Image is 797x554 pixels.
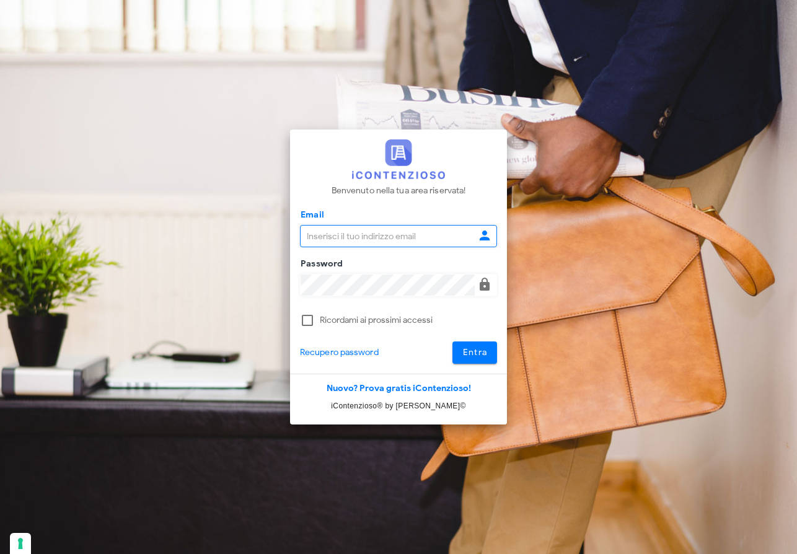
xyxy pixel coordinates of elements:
[320,314,497,327] label: Ricordami ai prossimi accessi
[301,226,475,247] input: Inserisci il tuo indirizzo email
[290,400,507,412] p: iContenzioso® by [PERSON_NAME]©
[10,533,31,554] button: Le tue preferenze relative al consenso per le tecnologie di tracciamento
[327,383,471,394] a: Nuovo? Prova gratis iContenzioso!
[297,258,343,270] label: Password
[297,209,324,221] label: Email
[300,346,379,359] a: Recupero password
[332,184,466,198] p: Benvenuto nella tua area riservata!
[452,341,498,364] button: Entra
[462,347,488,358] span: Entra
